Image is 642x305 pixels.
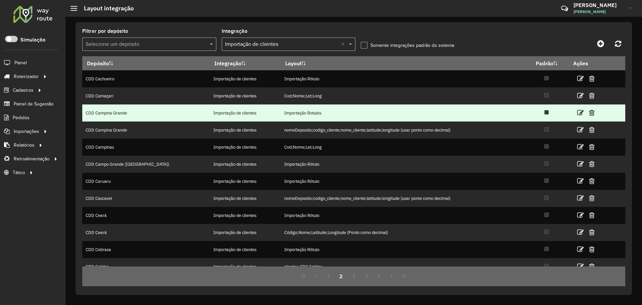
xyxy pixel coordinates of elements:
[322,270,335,283] button: 1
[281,56,525,70] th: Layout
[210,258,281,275] td: Importação de clientes
[210,190,281,207] td: Importação de clientes
[281,122,525,139] td: nomeDeposito;codigo_cliente;nome_cliente;latitude;longitude (usar ponto como decimal)
[210,122,281,139] td: Importação de clientes
[557,1,572,16] a: Contato Rápido
[589,91,595,100] a: Excluir
[281,139,525,156] td: Cod;Nome;Lat;Long
[77,5,134,12] h2: Layout integração
[373,270,386,283] button: 5
[281,156,525,173] td: Importação Rótulo
[385,270,398,283] button: Next Page
[577,142,584,151] a: Editar
[310,270,322,283] button: Previous Page
[82,56,210,70] th: Depósito
[222,27,247,35] label: Integração
[589,176,595,185] a: Excluir
[577,74,584,83] a: Editar
[335,270,347,283] button: 2
[281,241,525,258] td: Importação Rótulo
[13,114,29,121] span: Pedidos
[347,270,360,283] button: 3
[82,224,210,241] td: CDD Ceará
[14,59,27,66] span: Painel
[281,104,525,122] td: Importação Rotulos
[589,194,595,203] a: Excluir
[577,176,584,185] a: Editar
[82,258,210,275] td: CDD Colider
[82,27,128,35] label: Filtrar por depósito
[361,42,454,49] label: Somente integrações padrão do sistema
[577,91,584,100] a: Editar
[589,262,595,271] a: Excluir
[577,262,584,271] a: Editar
[20,36,45,44] label: Simulação
[13,169,25,176] span: Tático
[281,258,525,275] td: clientes CDC Colider
[82,173,210,190] td: CDD Caruaru
[82,207,210,224] td: CDD Ceará
[210,241,281,258] td: Importação de clientes
[281,70,525,87] td: Importação Rótulo
[82,104,210,122] td: CDD Campina Grande
[82,122,210,139] td: CDD Campina Grande
[210,156,281,173] td: Importação de clientes
[589,245,595,254] a: Excluir
[210,224,281,241] td: Importação de clientes
[14,128,39,135] span: Importações
[82,241,210,258] td: CDD Cebrasa
[210,87,281,104] td: Importação de clientes
[281,207,525,224] td: Importação Rótulo
[210,104,281,122] td: Importação de clientes
[14,155,49,162] span: Retroalimentação
[573,9,624,15] span: [PERSON_NAME]
[577,125,584,134] a: Editar
[210,70,281,87] td: Importação de clientes
[281,173,525,190] td: Importação Rótulo
[360,270,373,283] button: 4
[210,56,281,70] th: Integração
[589,125,595,134] a: Excluir
[589,142,595,151] a: Excluir
[577,108,584,117] a: Editar
[210,207,281,224] td: Importação de clientes
[577,159,584,168] a: Editar
[82,156,210,173] td: CDD Campo Grande ([GEOGRAPHIC_DATA])
[589,159,595,168] a: Excluir
[82,190,210,207] td: CDD Cascavel
[577,211,584,220] a: Editar
[281,87,525,104] td: Cod;Nome;Lat;Long
[14,100,53,107] span: Painel de Sugestão
[82,87,210,104] td: CDD Camaçari
[14,142,34,149] span: Relatórios
[589,108,595,117] a: Excluir
[82,139,210,156] td: CDD Campinas
[13,87,33,94] span: Cadastros
[398,270,411,283] button: Last Page
[297,270,310,283] button: First Page
[573,2,624,8] h3: [PERSON_NAME]
[281,190,525,207] td: nomeDeposito;codigo_cliente;nome_cliente;latitude;longitude (usar ponto como decimal)
[525,56,568,70] th: Padrão
[568,56,609,70] th: Ações
[210,139,281,156] td: Importação de clientes
[14,73,39,80] span: Roteirizador
[210,173,281,190] td: Importação de clientes
[281,224,525,241] td: Código;Nome;Latitude;Longitude (Ponto como decimal)
[589,228,595,237] a: Excluir
[577,245,584,254] a: Editar
[589,211,595,220] a: Excluir
[82,70,210,87] td: CDD Cachoeiro
[341,40,347,48] span: Clear all
[577,194,584,203] a: Editar
[577,228,584,237] a: Editar
[589,74,595,83] a: Excluir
